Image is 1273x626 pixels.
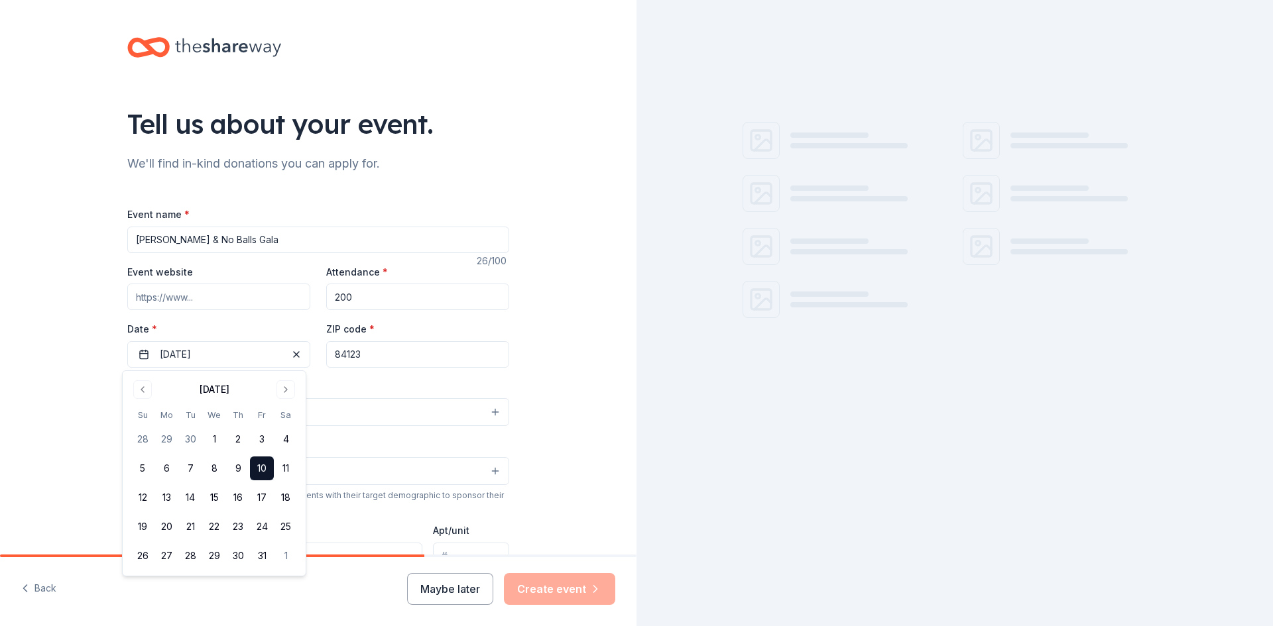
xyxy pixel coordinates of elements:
button: 1 [274,544,298,568]
button: 15 [202,486,226,509]
button: 6 [154,456,178,480]
div: We use this information to help brands find events with their target demographic to sponsor their... [127,490,509,511]
button: 31 [250,544,274,568]
button: 16 [226,486,250,509]
th: Wednesday [202,408,226,422]
label: Apt/unit [433,524,469,537]
button: 3 [250,427,274,451]
button: 19 [131,515,154,539]
th: Monday [154,408,178,422]
th: Thursday [226,408,250,422]
button: 20 [154,515,178,539]
button: 10 [250,456,274,480]
button: 18 [274,486,298,509]
input: https://www... [127,284,310,310]
th: Tuesday [178,408,202,422]
button: Go to next month [276,380,295,399]
button: 4 [274,427,298,451]
th: Sunday [131,408,154,422]
button: 27 [154,544,178,568]
div: [DATE] [200,382,229,397]
button: 2 [226,427,250,451]
button: 21 [178,515,202,539]
button: Maybe later [407,573,493,605]
label: Attendance [326,266,388,279]
button: 1 [202,427,226,451]
button: 14 [178,486,202,509]
button: [DATE] [127,341,310,368]
input: # [433,543,509,569]
label: ZIP code [326,323,375,336]
button: 26 [131,544,154,568]
button: 17 [250,486,274,509]
button: 23 [226,515,250,539]
button: 28 [131,427,154,451]
button: 29 [154,427,178,451]
button: Go to previous month [133,380,152,399]
button: 5 [131,456,154,480]
button: 28 [178,544,202,568]
button: 29 [202,544,226,568]
input: 12345 (U.S. only) [326,341,509,368]
input: 20 [326,284,509,310]
button: 13 [154,486,178,509]
th: Saturday [274,408,298,422]
button: Select [127,457,509,485]
label: Event website [127,266,193,279]
button: 25 [274,515,298,539]
button: Select [127,398,509,426]
div: Tell us about your event. [127,105,509,142]
button: 22 [202,515,226,539]
div: We'll find in-kind donations you can apply for. [127,153,509,174]
button: Back [21,575,56,603]
button: 12 [131,486,154,509]
button: 8 [202,456,226,480]
button: 11 [274,456,298,480]
label: Event name [127,208,190,221]
div: 26 /100 [477,253,509,269]
input: Spring Fundraiser [127,227,509,253]
button: 9 [226,456,250,480]
button: 24 [250,515,274,539]
button: 30 [178,427,202,451]
button: 7 [178,456,202,480]
label: Date [127,323,310,336]
button: 30 [226,544,250,568]
th: Friday [250,408,274,422]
